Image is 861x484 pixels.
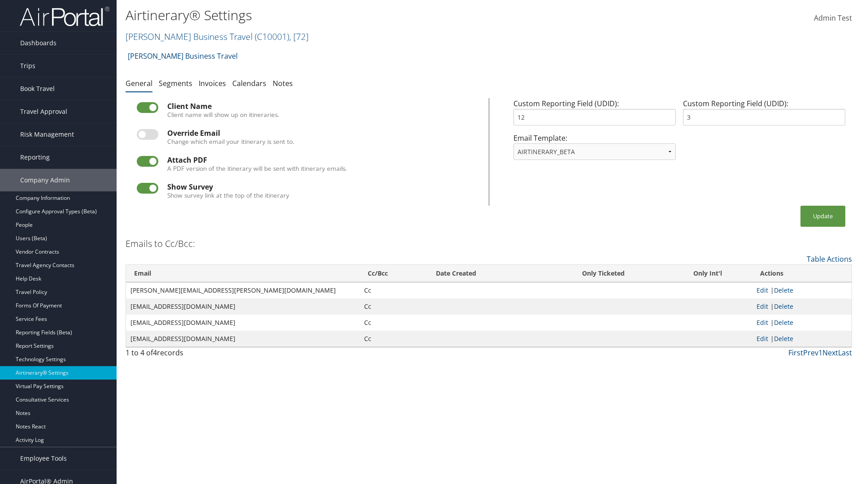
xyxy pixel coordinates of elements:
td: | [752,298,852,315]
div: Email Template: [510,133,679,167]
td: Cc [360,315,428,331]
span: Admin Test [814,13,852,23]
a: Edit [757,334,768,343]
a: Delete [774,302,793,311]
span: Company Admin [20,169,70,191]
button: Update [800,206,845,227]
div: Show Survey [167,183,478,191]
td: [EMAIL_ADDRESS][DOMAIN_NAME] [126,315,360,331]
td: [EMAIL_ADDRESS][DOMAIN_NAME] [126,331,360,347]
th: Cc/Bcc: activate to sort column ascending [360,265,428,282]
div: 1 to 4 of records [126,347,302,363]
th: Email: activate to sort column ascending [126,265,360,282]
td: | [752,331,852,347]
th: Actions [752,265,852,282]
a: General [126,78,152,88]
td: [EMAIL_ADDRESS][DOMAIN_NAME] [126,298,360,315]
span: Book Travel [20,78,55,100]
td: Cc [360,298,428,315]
div: Attach PDF [167,156,478,164]
div: Custom Reporting Field (UDID): [679,98,849,133]
a: [PERSON_NAME] Business Travel [128,47,238,65]
span: Employee Tools [20,447,67,470]
a: Delete [774,334,793,343]
a: Edit [757,318,768,327]
span: 4 [153,348,157,358]
h1: Airtinerary® Settings [126,6,610,25]
a: Edit [757,302,768,311]
span: Travel Approval [20,100,67,123]
span: Trips [20,55,35,77]
h3: Emails to Cc/Bcc: [126,238,195,250]
label: Change which email your itinerary is sent to. [167,137,295,146]
th: Only Int'l: activate to sort column ascending [664,265,752,282]
a: Admin Test [814,4,852,32]
a: Table Actions [807,254,852,264]
div: Custom Reporting Field (UDID): [510,98,679,133]
th: Date Created: activate to sort column ascending [428,265,543,282]
span: Dashboards [20,32,57,54]
a: Prev [803,348,818,358]
td: [PERSON_NAME][EMAIL_ADDRESS][PERSON_NAME][DOMAIN_NAME] [126,282,360,298]
a: First [788,348,803,358]
a: Notes [273,78,293,88]
span: , [ 72 ] [289,30,309,43]
a: Edit [757,286,768,294]
span: Reporting [20,146,50,169]
a: Delete [774,318,793,327]
a: Segments [159,78,192,88]
a: Delete [774,286,793,294]
a: 1 [818,348,822,358]
label: A PDF version of the itinerary will be sent with itinerary emails. [167,164,347,173]
td: | [752,282,852,298]
img: airportal-logo.png [20,6,109,27]
a: Invoices [199,78,226,88]
div: Override Email [167,129,478,137]
a: Next [822,348,838,358]
th: Only Ticketed: activate to sort column ascending [543,265,664,282]
div: Client Name [167,102,478,110]
label: Client name will show up on itineraries. [167,110,279,119]
span: Risk Management [20,123,74,146]
span: ( C10001 ) [255,30,289,43]
td: | [752,315,852,331]
a: [PERSON_NAME] Business Travel [126,30,309,43]
label: Show survey link at the top of the itinerary [167,191,289,200]
td: Cc [360,331,428,347]
td: Cc [360,282,428,298]
a: Last [838,348,852,358]
a: Calendars [232,78,266,88]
